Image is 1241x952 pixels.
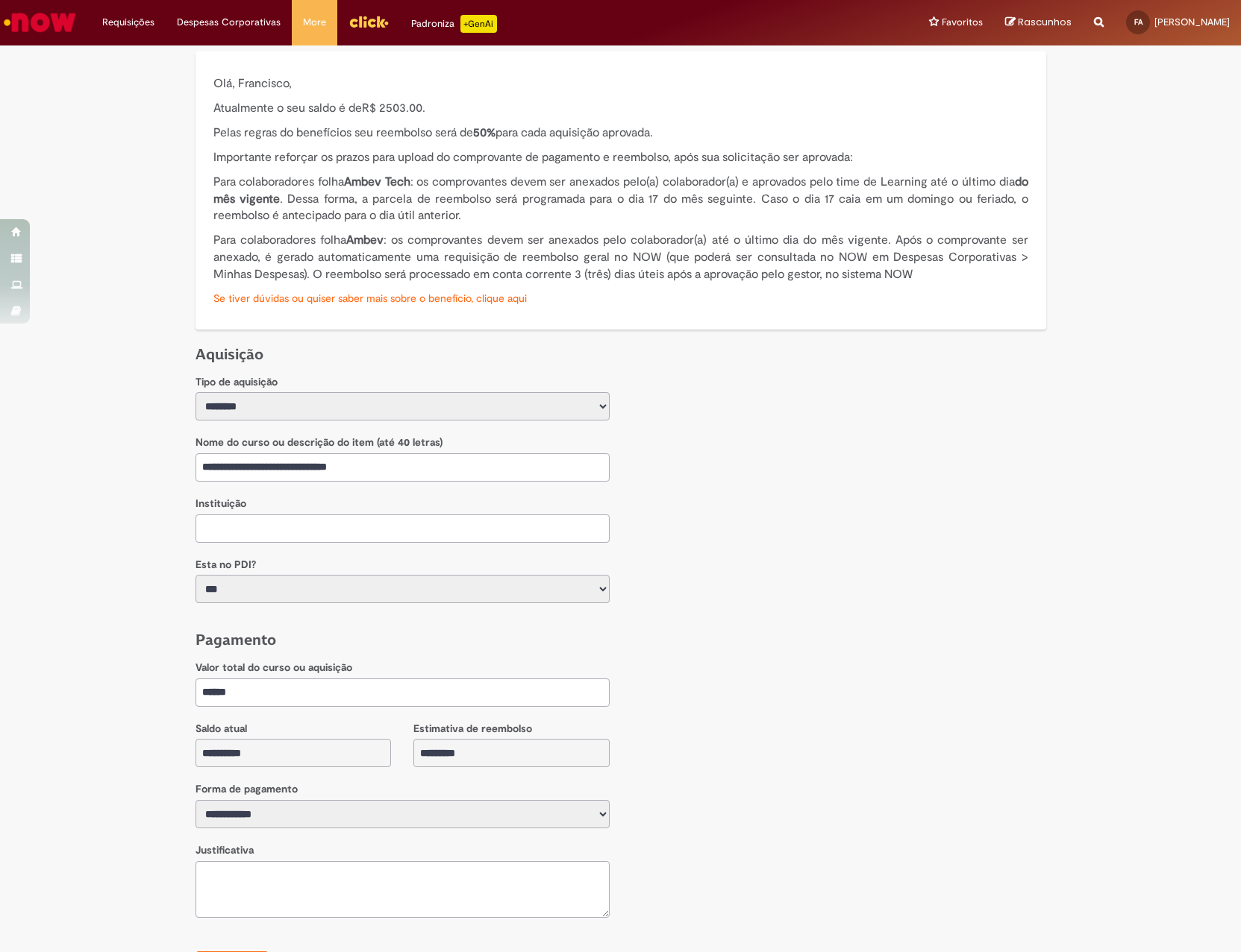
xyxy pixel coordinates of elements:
[196,722,392,737] p: Saldo atual
[1134,17,1142,27] span: FA
[344,174,410,189] strong: Ambev Tech
[1005,16,1072,30] a: Rascunhos
[196,497,610,511] p: Instituição
[196,344,1046,365] h1: Aquisição
[196,375,610,390] p: Tipo de aquisição
[460,15,497,33] p: +GenAi
[177,15,281,30] span: Despesas Corporativas
[213,174,1028,207] strong: do mês vigente
[346,233,384,248] strong: Ambev
[942,15,983,30] span: Favoritos
[473,125,496,140] b: 50%
[1,7,78,37] img: ServiceNow
[196,661,610,675] p: Valor total do curso ou aquisição
[196,435,610,450] p: Nome do curso ou descrição do item (até 40 letras)
[196,558,610,573] p: Esta no PDI?
[362,101,422,116] span: R$ 2503.00
[196,843,610,858] p: Justificativa
[1154,16,1230,28] span: [PERSON_NAME]
[213,149,1028,166] p: Importante reforçar os prazos para upload do comprovante de pagamento e reembolso, após sua solic...
[213,100,1028,117] p: Atualmente o seu saldo é de .
[196,782,610,797] p: Forma de pagamento
[303,15,326,30] span: More
[213,232,1028,283] p: Para colaboradores folha : os comprovantes devem ser anexados pelo colaborador(a) até o último di...
[213,291,527,305] a: Se tiver dúvidas ou quiser saber mais sobre o benefício, clique aqui
[1018,15,1072,29] span: Rascunhos
[213,174,1028,225] p: Para colaboradores folha : os comprovantes devem ser anexados pelo(a) colaborador(a) e aprovados ...
[196,630,1046,650] h1: Pagamento
[102,15,154,30] span: Requisições
[411,15,497,33] div: Padroniza
[213,124,1028,142] p: Pelas regras do benefícios seu reembolso será de para cada aquisição aprovada.
[348,10,389,33] img: click_logo_yellow_360x200.png
[413,722,610,737] p: Estimativa de reembolso
[213,75,1028,92] p: Olá, Francisco,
